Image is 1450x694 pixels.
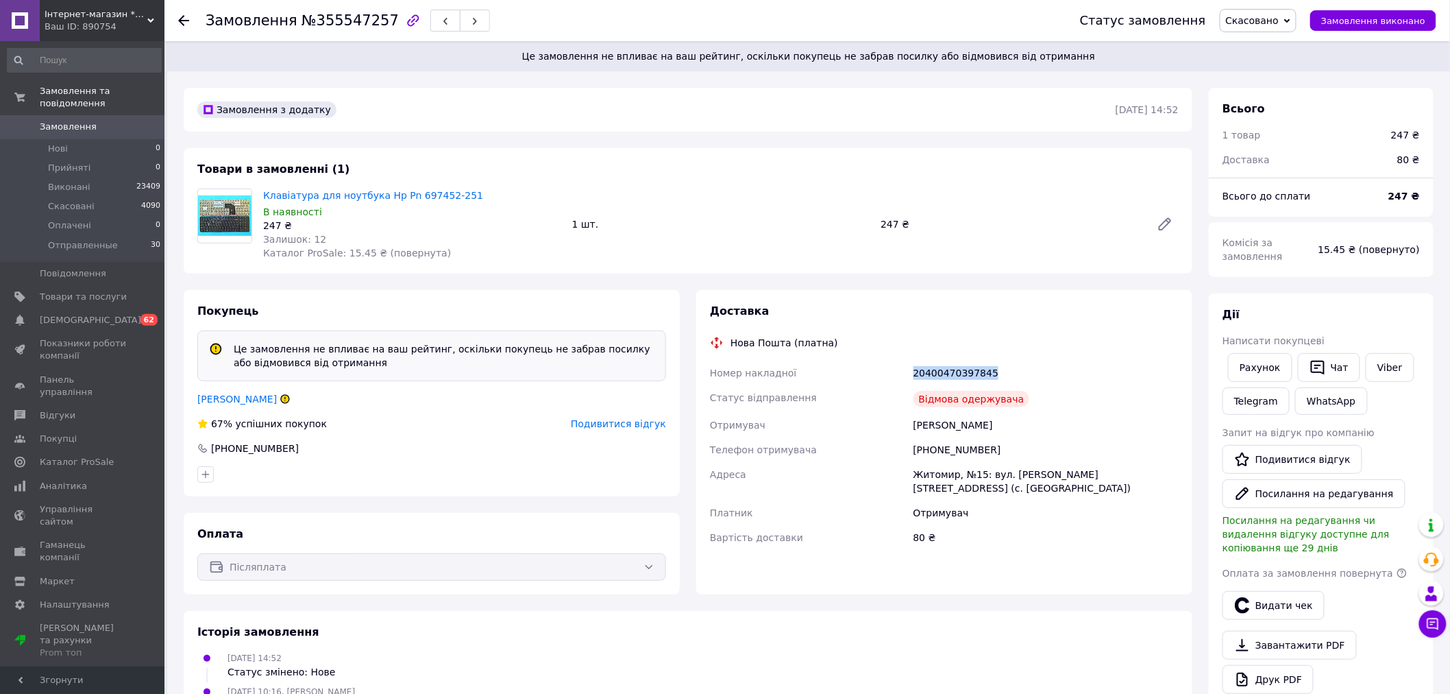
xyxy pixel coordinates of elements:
span: Нові [48,143,68,155]
div: Статус змінено: Нове [228,665,336,679]
a: Viber [1366,353,1414,382]
span: Це замовлення не впливає на ваш рейтинг, оскільки покупець не забрав посилку або відмовився від о... [184,49,1434,63]
span: Покупці [40,433,77,445]
a: WhatsApp [1295,387,1367,415]
button: Посилання на редагування [1222,479,1405,508]
span: Замовлення [40,121,97,133]
span: Замовлення виконано [1321,16,1425,26]
span: Платник [710,507,753,518]
span: [PERSON_NAME] та рахунки [40,622,127,660]
span: Аналітика [40,480,87,492]
span: Адреса [710,469,746,480]
div: Відмова одержувача [913,391,1030,407]
span: Отримувач [710,420,765,431]
span: Каталог ProSale: 15.45 ₴ (повернута) [263,248,451,259]
button: Видати чек [1222,591,1325,620]
span: 62 [140,314,158,326]
span: Статус відправлення [710,392,817,403]
a: Друк PDF [1222,665,1314,694]
span: Посилання на редагування чи видалення відгуку доступне для копіювання ще 29 днів [1222,515,1390,553]
span: В наявності [263,206,322,217]
span: 0 [156,162,160,174]
div: 247 ₴ [1391,128,1420,142]
span: Каталог ProSale [40,456,114,468]
img: Клавіатура для ноутбука Hp Pn 697452-251 [198,195,251,236]
a: Telegram [1222,387,1290,415]
a: Подивитися відгук [1222,445,1362,474]
span: Оплачені [48,219,91,232]
span: Товари в замовленні (1) [197,163,350,176]
span: Виконані [48,181,90,193]
span: Телефон отримувача [710,444,817,455]
span: Повідомлення [40,267,106,280]
button: Рахунок [1228,353,1292,382]
span: Прийняті [48,162,90,174]
span: Скасовані [48,200,95,213]
span: Показники роботи компанії [40,337,127,362]
span: 4090 [141,200,160,213]
span: Написати покупцеві [1222,335,1325,346]
span: Замовлення та повідомлення [40,85,164,110]
div: 247 ₴ [263,219,561,232]
div: успішних покупок [197,417,327,431]
span: Налаштування [40,599,110,611]
span: №355547257 [302,12,399,29]
div: 80 ₴ [1389,145,1428,175]
span: Управління сайтом [40,503,127,528]
div: [PERSON_NAME] [911,413,1181,438]
span: Відгуки [40,409,75,422]
a: Клавіатура для ноутбука Hp Pn 697452-251 [263,190,483,201]
div: 80 ₴ [911,525,1181,550]
time: [DATE] 14:52 [1116,104,1179,115]
span: 0 [156,143,160,155]
input: Пошук [7,48,162,73]
div: 247 ₴ [875,215,1146,234]
span: Гаманець компанії [40,539,127,564]
span: Замовлення [206,12,297,29]
div: [PHONE_NUMBER] [911,438,1181,462]
div: Замовлення з додатку [197,101,336,118]
span: Доставка [710,304,770,318]
span: [DEMOGRAPHIC_DATA] [40,314,141,326]
div: Статус замовлення [1080,14,1206,27]
b: 247 ₴ [1388,191,1420,202]
span: Подивитися відгук [571,418,666,429]
div: Ваш ID: 890754 [45,21,164,33]
span: Залишок: 12 [263,234,326,245]
div: Нова Пошта (платна) [727,336,841,350]
span: Панель управління [40,374,127,398]
span: Запит на відгук про компанію [1222,427,1375,438]
span: Історія замовлення [197,625,319,638]
span: 15.45 ₴ (повернуто) [1318,244,1420,255]
span: 1 товар [1222,130,1261,141]
span: Всього до сплати [1222,191,1311,202]
div: Житомир, №15: вул. [PERSON_NAME][STREET_ADDRESS] (с. [GEOGRAPHIC_DATA]) [911,462,1181,501]
span: Скасовано [1226,15,1279,26]
span: 67% [211,418,232,429]
a: Редагувати [1151,211,1179,238]
span: Номер накладної [710,368,797,379]
span: Інтернет-магазин *Keyboard* [45,8,147,21]
a: Завантажити PDF [1222,631,1357,660]
a: [PERSON_NAME] [197,394,277,405]
div: Повернутися назад [178,14,189,27]
span: [DATE] 14:52 [228,654,282,663]
span: Всього [1222,102,1265,115]
span: 30 [151,239,160,252]
span: Дії [1222,308,1240,321]
div: 20400470397845 [911,361,1181,385]
div: Prom топ [40,647,127,659]
span: Вартість доставки [710,532,803,543]
span: Отправленные [48,239,118,252]
button: Замовлення виконано [1310,10,1436,31]
button: Чат [1298,353,1360,382]
span: Оплата за замовлення повернута [1222,568,1393,579]
span: Комісія за замовлення [1222,237,1283,262]
span: Оплата [197,527,243,540]
div: [PHONE_NUMBER] [210,442,300,455]
div: Отримувач [911,501,1181,525]
button: Чат з покупцем [1419,610,1447,638]
span: Товари та послуги [40,291,127,303]
span: 23409 [136,181,160,193]
span: 0 [156,219,160,232]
